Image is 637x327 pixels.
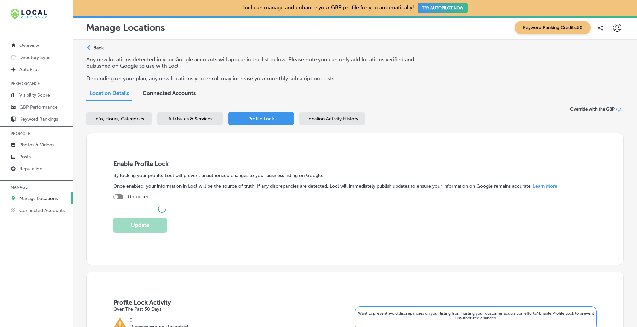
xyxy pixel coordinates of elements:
[19,43,39,48] p: Overview
[128,194,150,200] p: Unlocked
[515,21,591,34] span: Keyword Ranking Credits: 50
[113,173,597,178] p: By locking your profile, Locl will prevent unauthorized changes to your business listing on Google.
[93,45,104,51] p: Back
[86,22,165,33] p: Manage Locations
[19,92,50,98] p: Visibility Score
[11,9,47,19] img: 12321ecb-abad-46dd-be7f-2600e8d3409flocal-city-sync-logo-rectangle.png
[19,166,42,172] p: Reputation
[90,90,129,96] span: Location Details
[19,55,51,60] p: Directory Sync
[168,116,212,122] span: Attributes & Services
[570,107,615,112] span: Override with the GBP
[129,317,188,324] p: 0
[113,306,188,312] p: Over The Past 30 Days
[19,104,58,110] p: GBP Performance
[19,142,54,148] p: Photos & Videos
[86,75,436,82] p: Depending on your plan, any new locations you enroll may increase your monthly subscription costs.
[19,196,58,201] p: Manage Locations
[357,311,595,320] p: Want to prevent avoid discrepancies on your listing from hurting your customer acquisition effort...
[19,67,39,72] p: AutoPilot
[19,116,58,122] p: Keyword Rankings
[143,90,196,96] span: Connected Accounts
[113,183,597,189] p: Once enabled, your information in Locl will be the source of truth. If any discrepancies are dete...
[113,299,597,306] h3: Profile Lock Activity
[19,208,65,213] p: Connected Accounts
[94,116,144,122] span: Info, Hours, Categories
[248,116,274,122] span: Profile Lock
[533,183,557,189] a: Learn More
[86,56,436,69] p: Any new locations detected in your Google accounts will appear in the list below. Please note you...
[19,154,31,160] p: Posts
[113,218,167,233] button: Update
[113,160,597,168] h3: Enable Profile Lock
[418,3,468,13] button: TRY AUTOPILOT NOW
[306,116,358,122] span: Location Activity History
